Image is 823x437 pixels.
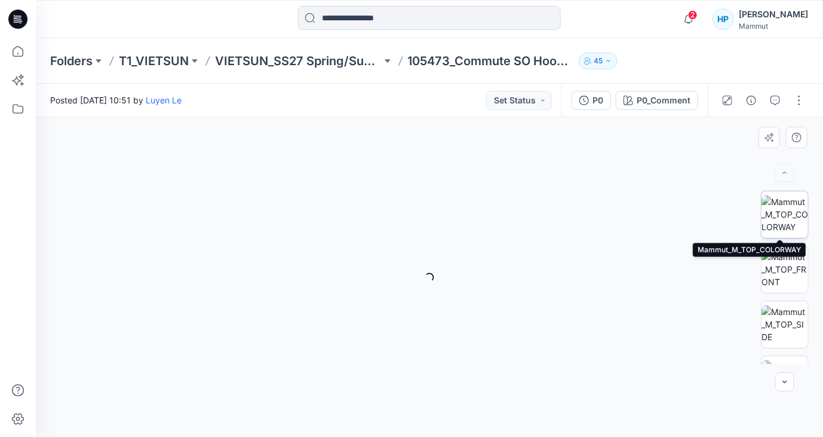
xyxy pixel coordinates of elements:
[688,10,698,20] span: 2
[572,91,611,110] button: P0
[761,305,808,343] img: Mammut_M_TOP_SIDE
[761,250,808,288] img: Mammut_M_TOP_FRONT
[215,53,382,69] a: VIETSUN_SS27 Spring/Summer [GEOGRAPHIC_DATA]
[592,94,603,107] div: P0
[594,54,603,68] p: 45
[50,53,93,69] a: Folders
[761,360,808,398] img: Mammut_M_TOP_BACK
[119,53,189,69] a: T1_VIETSUN
[713,8,734,30] div: HP
[739,7,808,22] div: [PERSON_NAME]
[739,22,808,30] div: Mammut
[146,95,182,105] a: Luyen Le
[761,195,808,233] img: Mammut_M_TOP_COLORWAY
[616,91,698,110] button: P0_Comment
[579,53,618,69] button: 45
[50,94,182,106] span: Posted [DATE] 10:51 by
[408,53,575,69] p: 105473_Commute SO Hooded Jacket Men AF
[637,94,690,107] div: P0_Comment
[742,91,761,110] button: Details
